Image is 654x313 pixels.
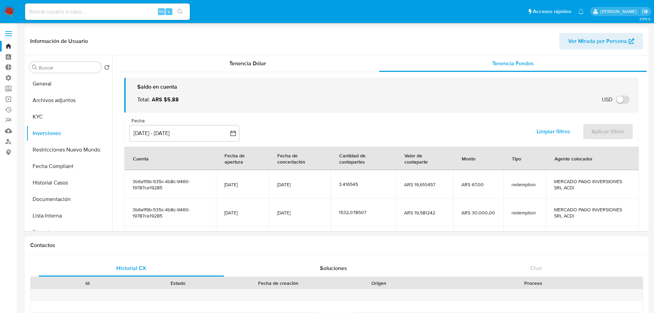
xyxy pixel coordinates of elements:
[320,264,347,272] span: Soluciones
[26,125,112,142] button: Inversiones
[138,280,218,287] div: Estado
[642,8,649,15] a: Salir
[168,8,170,15] span: s
[578,9,584,14] a: Notificaciones
[30,38,88,45] h1: Información de Usuario
[26,175,112,191] button: Historial Casos
[26,208,112,224] button: Lista Interna
[30,242,643,249] h1: Contactos
[568,33,627,49] span: Ver Mirada por Persona
[530,264,542,272] span: Chat
[173,7,187,16] button: search-icon
[26,158,112,175] button: Fecha Compliant
[533,8,571,15] span: Accesos rápidos
[116,264,146,272] span: Historial CX
[26,109,112,125] button: KYC
[39,65,99,71] input: Buscar
[600,8,639,15] p: andres.vilosio@mercadolibre.com
[159,8,164,15] span: Alt
[339,280,419,287] div: Origen
[429,280,638,287] div: Proceso
[32,65,37,70] button: Buscar
[228,280,329,287] div: Fecha de creación
[26,142,112,158] button: Restricciones Nuevo Mundo
[26,224,112,241] button: Direcciones
[26,92,112,109] button: Archivos adjuntos
[26,191,112,208] button: Documentación
[26,76,112,92] button: General
[47,280,128,287] div: Id
[559,33,643,49] button: Ver Mirada por Persona
[25,7,190,16] input: Buscar usuario o caso...
[104,65,110,72] button: Volver al orden por defecto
